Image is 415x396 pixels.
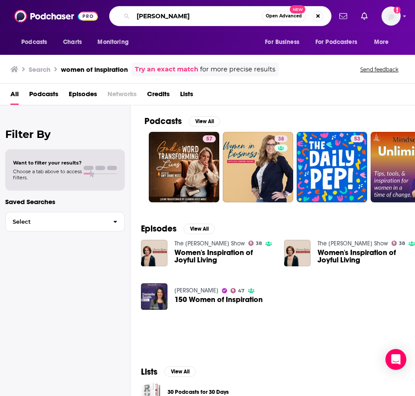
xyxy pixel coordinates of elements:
a: PodcastsView All [144,116,220,127]
span: for more precise results [200,64,275,74]
a: All [10,87,19,105]
h3: Search [29,65,50,74]
button: Send feedback [358,66,401,73]
p: Saved Searches [5,198,125,206]
img: Women's Inspiration of Joyful Living [141,240,167,266]
h2: Filter By [5,128,125,141]
a: Podcasts [29,87,58,105]
span: Monitoring [97,36,128,48]
a: Show notifications dropdown [336,9,351,23]
span: For Podcasters [315,36,357,48]
a: 38 [248,241,262,246]
a: EpisodesView All [141,223,215,234]
a: Credits [147,87,170,105]
span: New [290,5,305,13]
h2: Episodes [141,223,177,234]
span: 38 [256,242,262,245]
a: Lists [180,87,193,105]
button: open menu [91,34,140,50]
a: 38 [392,241,405,246]
span: Want to filter your results? [13,160,82,166]
button: open menu [259,34,310,50]
span: Select [6,219,106,225]
span: For Business [265,36,299,48]
img: 150 Women of Inspiration [141,283,167,310]
button: View All [184,224,215,234]
span: Charts [63,36,82,48]
a: 57 [149,132,219,202]
a: 53 [297,132,367,202]
a: Show notifications dropdown [358,9,371,23]
span: Choose a tab above to access filters. [13,168,82,181]
div: Search podcasts, credits, & more... [109,6,331,26]
input: Search podcasts, credits, & more... [133,9,262,23]
button: open menu [310,34,370,50]
span: 47 [238,289,244,293]
a: The Patricia Raskin Show [318,240,388,247]
a: ListsView All [141,366,196,377]
span: 57 [206,135,212,144]
h2: Lists [141,366,157,377]
span: Podcasts [21,36,47,48]
button: Show profile menu [382,7,401,26]
span: More [374,36,389,48]
a: Danielle Smith [174,287,218,294]
a: Charts [57,34,87,50]
img: User Profile [382,7,401,26]
a: 38 [223,132,293,202]
a: 38 [274,135,288,142]
h3: women of inspiration [61,65,128,74]
span: Open Advanced [266,14,302,18]
span: 53 [354,135,360,144]
a: Women's Inspiration of Joyful Living [174,249,274,264]
button: View All [164,366,196,377]
a: Episodes [69,87,97,105]
a: 47 [231,288,245,293]
svg: Add a profile image [394,7,401,13]
a: 57 [203,135,216,142]
a: The Patricia Raskin Show [174,240,245,247]
button: open menu [15,34,58,50]
span: Logged in as GregKubie [382,7,401,26]
h2: Podcasts [144,116,182,127]
div: Open Intercom Messenger [385,349,406,370]
span: 38 [399,242,405,245]
span: 38 [278,135,284,144]
img: Women's Inspiration of Joyful Living [284,240,311,266]
button: Select [5,212,125,232]
a: 150 Women of Inspiration [174,296,263,303]
img: Podchaser - Follow, Share and Rate Podcasts [14,8,98,24]
span: Networks [107,87,137,105]
button: View All [189,116,220,127]
a: 53 [351,135,364,142]
a: Try an exact match [135,64,198,74]
button: Open AdvancedNew [262,11,306,21]
button: open menu [368,34,400,50]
